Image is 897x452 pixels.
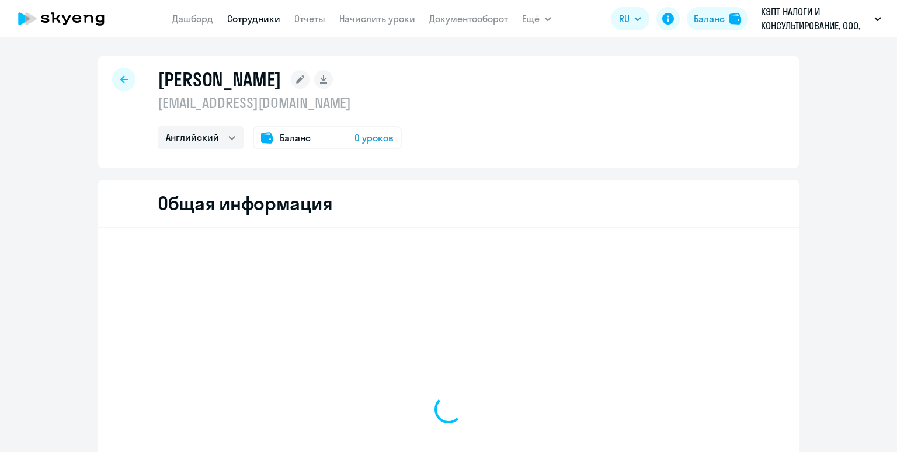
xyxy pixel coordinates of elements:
[280,131,311,145] span: Баланс
[172,13,213,25] a: Дашборд
[227,13,280,25] a: Сотрудники
[611,7,649,30] button: RU
[158,68,281,91] h1: [PERSON_NAME]
[158,93,402,112] p: [EMAIL_ADDRESS][DOMAIN_NAME]
[729,13,741,25] img: balance
[354,131,394,145] span: 0 уроков
[619,12,630,26] span: RU
[429,13,508,25] a: Документооборот
[694,12,725,26] div: Баланс
[522,7,551,30] button: Ещё
[158,192,332,215] h2: Общая информация
[522,12,540,26] span: Ещё
[761,5,870,33] p: КЭПТ НАЛОГИ И КОНСУЛЬТИРОВАНИЕ, ООО, Договор 2025 постоплата
[294,13,325,25] a: Отчеты
[339,13,415,25] a: Начислить уроки
[755,5,887,33] button: КЭПТ НАЛОГИ И КОНСУЛЬТИРОВАНИЕ, ООО, Договор 2025 постоплата
[687,7,748,30] button: Балансbalance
